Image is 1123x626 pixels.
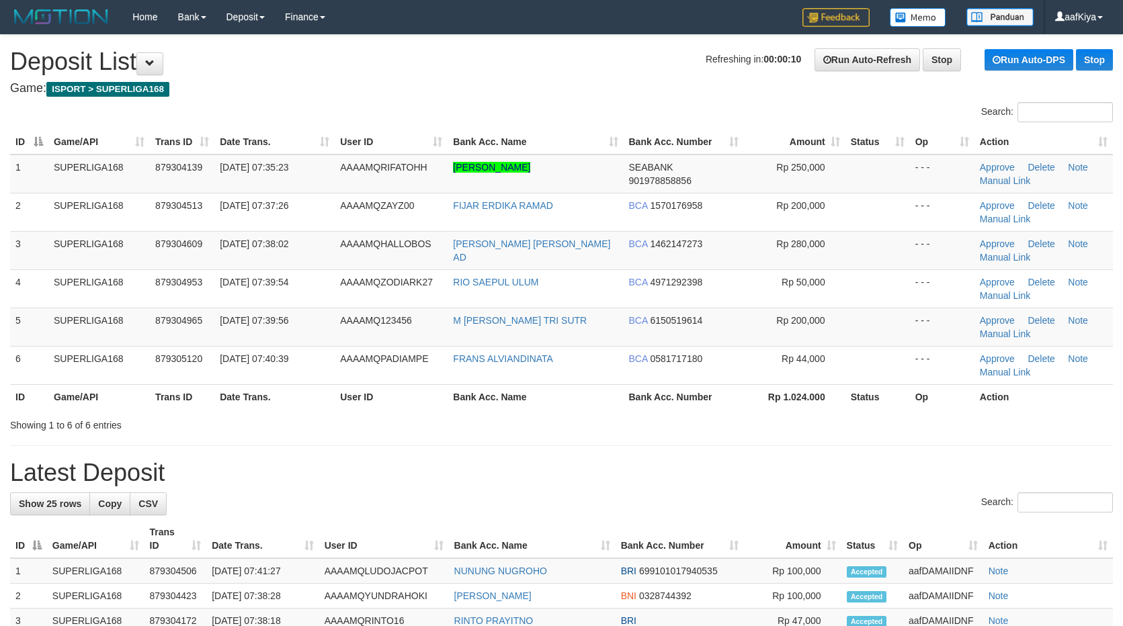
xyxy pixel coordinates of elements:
a: Delete [1028,238,1054,249]
a: Note [1068,277,1088,287]
th: Op: activate to sort column ascending [910,130,974,154]
th: Op [910,384,974,409]
span: [DATE] 07:39:56 [220,315,288,326]
img: panduan.png [966,8,1034,26]
th: Amount: activate to sort column ascending [744,520,841,558]
span: BRI [621,615,636,626]
span: 879304609 [155,238,202,249]
span: AAAAMQ123456 [340,315,412,326]
td: 3 [10,231,48,269]
td: SUPERLIGA168 [48,308,150,346]
a: RIO SAEPUL ULUM [453,277,538,287]
span: [DATE] 07:37:26 [220,200,288,211]
span: Rp 200,000 [776,315,825,326]
span: Rp 280,000 [776,238,825,249]
a: Show 25 rows [10,492,90,515]
input: Search: [1017,492,1113,512]
a: Manual Link [980,328,1031,339]
a: NUNUNG NUGROHO [454,566,547,576]
td: 2 [10,584,47,609]
span: BCA [629,238,648,249]
a: Delete [1028,200,1054,211]
img: MOTION_logo.png [10,7,112,27]
div: Showing 1 to 6 of 6 entries [10,413,458,432]
span: BRI [621,566,636,576]
a: Run Auto-DPS [985,49,1073,71]
span: 879305120 [155,353,202,364]
a: Approve [980,238,1015,249]
span: Show 25 rows [19,498,81,509]
a: Note [1068,315,1088,326]
span: Copy 901978858856 to clipboard [629,175,692,186]
td: 4 [10,269,48,308]
th: Action: activate to sort column ascending [983,520,1113,558]
th: Amount: activate to sort column ascending [744,130,845,154]
th: User ID: activate to sort column ascending [319,520,449,558]
span: AAAAMQPADIAMPE [340,353,428,364]
a: Delete [1028,315,1054,326]
th: Bank Acc. Name: activate to sort column ascending [449,520,616,558]
a: Copy [89,492,130,515]
a: Note [989,590,1009,601]
a: Manual Link [980,290,1031,301]
td: 1 [10,558,47,584]
th: Op: activate to sort column ascending [903,520,983,558]
a: Delete [1028,277,1054,287]
span: AAAAMQRIFATOHH [340,162,427,173]
td: 2 [10,193,48,231]
th: Trans ID: activate to sort column ascending [150,130,214,154]
th: Date Trans.: activate to sort column ascending [206,520,319,558]
input: Search: [1017,102,1113,122]
span: Copy 699101017940535 to clipboard [639,566,718,576]
label: Search: [981,102,1113,122]
th: Action [974,384,1113,409]
a: FIJAR ERDIKA RAMAD [453,200,553,211]
td: Rp 100,000 [744,584,841,609]
th: Trans ID [150,384,214,409]
a: Note [1068,200,1088,211]
span: Rp 50,000 [782,277,825,287]
td: - - - [910,346,974,384]
span: Rp 200,000 [776,200,825,211]
th: Bank Acc. Number: activate to sort column ascending [616,520,745,558]
span: SEABANK [629,162,673,173]
td: - - - [910,193,974,231]
span: [DATE] 07:40:39 [220,353,288,364]
img: Button%20Memo.svg [890,8,946,27]
th: Rp 1.024.000 [744,384,845,409]
td: SUPERLIGA168 [47,558,144,584]
th: Action: activate to sort column ascending [974,130,1113,154]
span: AAAAMQZODIARK27 [340,277,433,287]
th: ID: activate to sort column descending [10,520,47,558]
th: Game/API: activate to sort column ascending [48,130,150,154]
a: Manual Link [980,214,1031,224]
span: Accepted [847,566,887,578]
span: 879304513 [155,200,202,211]
td: aafDAMAIIDNF [903,558,983,584]
th: Date Trans.: activate to sort column ascending [214,130,335,154]
td: SUPERLIGA168 [47,584,144,609]
span: Copy 0328744392 to clipboard [639,590,692,601]
a: [PERSON_NAME] [PERSON_NAME] AD [453,238,610,263]
td: 879304423 [144,584,207,609]
span: [DATE] 07:39:54 [220,277,288,287]
span: [DATE] 07:38:02 [220,238,288,249]
td: - - - [910,269,974,308]
span: Accepted [847,591,887,602]
td: 5 [10,308,48,346]
a: Approve [980,353,1015,364]
th: Game/API [48,384,150,409]
th: Date Trans. [214,384,335,409]
span: Copy 1462147273 to clipboard [650,238,702,249]
td: AAAAMQYUNDRAHOKI [319,584,449,609]
a: Note [1068,353,1088,364]
th: Status: activate to sort column ascending [841,520,903,558]
span: AAAAMQZAYZ00 [340,200,414,211]
th: Status [845,384,910,409]
td: [DATE] 07:38:28 [206,584,319,609]
span: [DATE] 07:35:23 [220,162,288,173]
span: Rp 250,000 [776,162,825,173]
a: RINTO PRAYITNO [454,615,534,626]
td: 6 [10,346,48,384]
span: BCA [629,353,648,364]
